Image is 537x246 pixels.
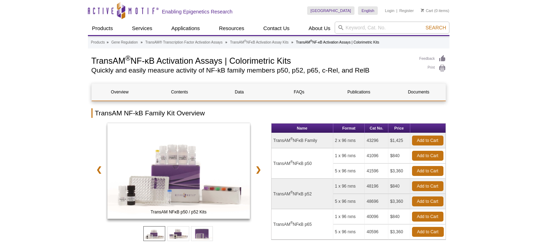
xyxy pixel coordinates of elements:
[419,55,446,63] a: Feedback
[291,40,293,44] li: »
[215,22,249,35] a: Resources
[211,84,267,101] a: Data
[128,22,157,35] a: Services
[88,22,117,35] a: Products
[388,124,410,133] th: Price
[272,209,333,240] td: TransAM NFκB p65
[421,8,433,13] a: Cart
[421,8,424,12] img: Your Cart
[162,8,233,15] h2: Enabling Epigenetics Research
[358,6,378,15] a: English
[107,123,250,221] a: TransAM NFκB p50 / p52 Kits
[335,22,449,34] input: Keyword, Cat. No.
[333,133,365,148] td: 2 x 96 rxns
[388,209,410,224] td: $840
[333,209,365,224] td: 1 x 96 rxns
[141,40,143,44] li: »
[92,84,148,101] a: Overview
[271,84,327,101] a: FAQs
[290,190,293,194] sup: ®
[365,133,388,148] td: 43296
[111,39,138,46] a: Gene Regulation
[167,22,204,35] a: Applications
[125,54,131,62] sup: ®
[145,39,223,46] a: TransAM® Transcription Factor Activation Assays
[272,124,333,133] th: Name
[91,55,412,65] h1: TransAM NF-κB Activation Assays | Colorimetric Kits
[259,22,294,35] a: Contact Us
[365,194,388,209] td: 48696
[91,161,107,178] a: ❮
[225,40,227,44] li: »
[296,40,379,44] li: TransAM NF-κB Activation Assays | Colorimetric Kits
[331,84,387,101] a: Publications
[412,196,443,206] a: Add to Cart
[399,8,414,13] a: Register
[388,194,410,209] td: $3,360
[412,212,443,222] a: Add to Cart
[333,224,365,240] td: 5 x 96 rxns
[412,136,443,145] a: Add to Cart
[388,148,410,164] td: $840
[388,164,410,179] td: $3,360
[290,160,293,164] sup: ®
[151,84,208,101] a: Contents
[425,25,446,30] span: Search
[365,164,388,179] td: 41596
[333,148,365,164] td: 1 x 96 rxns
[421,6,449,15] li: (0 items)
[310,39,312,43] sup: ®
[365,209,388,224] td: 40096
[412,151,443,161] a: Add to Cart
[230,39,288,46] a: TransAM®NFκB Activation Assay Kits
[333,179,365,194] td: 1 x 96 rxns
[290,221,293,225] sup: ®
[272,133,333,148] td: TransAM NFκB Family
[423,24,448,31] button: Search
[107,40,109,44] li: »
[251,161,266,178] a: ❯
[412,166,443,176] a: Add to Cart
[390,84,447,101] a: Documents
[304,22,335,35] a: About Us
[91,67,412,74] h2: Quickly and easily measure activity of NF-kB family members p50, p52, p65, c-Rel, and RelB
[365,124,388,133] th: Cat No.
[333,124,365,133] th: Format
[290,137,293,141] sup: ®
[244,39,246,43] sup: ®
[385,8,394,13] a: Login
[91,108,446,118] h2: TransAM NF-kB Family Kit Overview
[272,179,333,209] td: TransAM NFκB p52
[333,194,365,209] td: 5 x 96 rxns
[365,148,388,164] td: 41096
[365,224,388,240] td: 40596
[365,179,388,194] td: 48196
[419,64,446,72] a: Print
[91,39,105,46] a: Products
[388,133,410,148] td: $1,425
[109,208,249,216] span: TransAM NFκB p50 / p52 Kits
[333,164,365,179] td: 5 x 96 rxns
[412,181,443,191] a: Add to Cart
[107,123,250,219] img: TransAM NFκB p50 / p52 Kits
[388,224,410,240] td: $3,360
[412,227,444,237] a: Add to Cart
[388,179,410,194] td: $840
[396,6,398,15] li: |
[272,148,333,179] td: TransAM NFκB p50
[307,6,355,15] a: [GEOGRAPHIC_DATA]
